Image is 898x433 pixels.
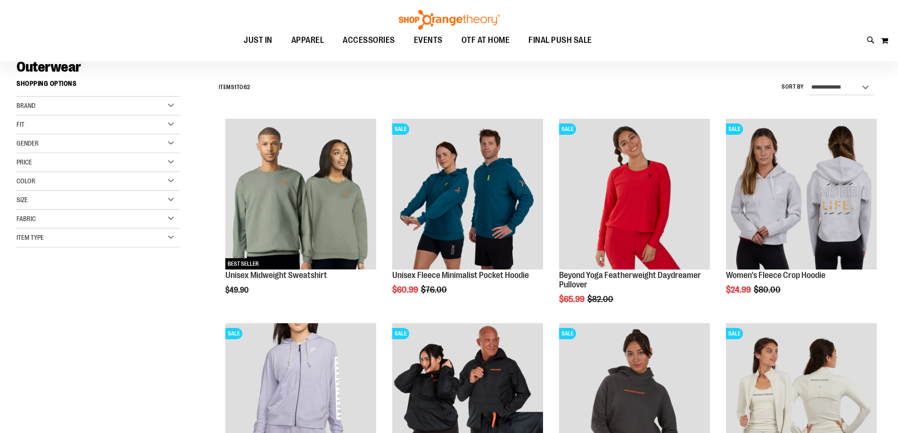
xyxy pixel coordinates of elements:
[461,30,510,51] span: OTF AT HOME
[392,328,409,339] span: SALE
[16,75,180,97] strong: Shopping Options
[291,30,324,51] span: APPAREL
[282,30,334,51] a: APPAREL
[16,158,32,166] span: Price
[392,285,420,294] span: $60.99
[221,114,381,319] div: product
[16,215,36,222] span: Fabric
[554,114,715,327] div: product
[392,119,543,270] img: Unisex Fleece Minimalist Pocket Hoodie
[559,270,701,289] a: Beyond Yoga Featherweight Daydreamer Pullover
[333,30,404,51] a: ACCESSORIES
[244,84,250,90] span: 62
[782,83,804,91] label: Sort By
[387,114,548,319] div: product
[559,294,586,304] span: $65.99
[421,285,448,294] span: $76.00
[559,119,710,270] img: Product image for Beyond Yoga Featherweight Daydreamer Pullover
[244,30,272,51] span: JUST IN
[16,59,81,75] span: Outerwear
[225,258,261,270] span: BEST SELLER
[392,123,409,135] span: SALE
[392,270,529,280] a: Unisex Fleece Minimalist Pocket Hoodie
[414,30,443,51] span: EVENTS
[225,270,327,280] a: Unisex Midweight Sweatshirt
[225,286,250,294] span: $49.90
[559,119,710,271] a: Product image for Beyond Yoga Featherweight Daydreamer PulloverSALE
[225,119,376,271] a: Unisex Midweight SweatshirtBEST SELLER
[16,121,25,128] span: Fit
[392,119,543,271] a: Unisex Fleece Minimalist Pocket HoodieSALE
[559,123,576,135] span: SALE
[225,328,242,339] span: SALE
[404,30,452,51] a: EVENTS
[16,177,35,185] span: Color
[343,30,395,51] span: ACCESSORIES
[726,270,825,280] a: Women's Fleece Crop Hoodie
[234,84,237,90] span: 1
[726,328,743,339] span: SALE
[721,114,882,319] div: product
[225,119,376,270] img: Unisex Midweight Sweatshirt
[559,328,576,339] span: SALE
[519,30,601,51] a: FINAL PUSH SALE
[234,30,282,51] a: JUST IN
[726,123,743,135] span: SALE
[16,196,28,204] span: Size
[452,30,519,51] a: OTF AT HOME
[754,285,782,294] span: $80.00
[397,10,501,30] img: Shop Orangetheory
[726,119,877,271] a: Product image for Womens Fleece Crop HoodieSALE
[726,119,877,270] img: Product image for Womens Fleece Crop Hoodie
[16,139,39,147] span: Gender
[587,294,615,304] span: $82.00
[16,234,44,241] span: Item Type
[16,102,35,109] span: Brand
[219,80,250,95] h2: Items to
[528,30,592,51] span: FINAL PUSH SALE
[726,285,752,294] span: $24.99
